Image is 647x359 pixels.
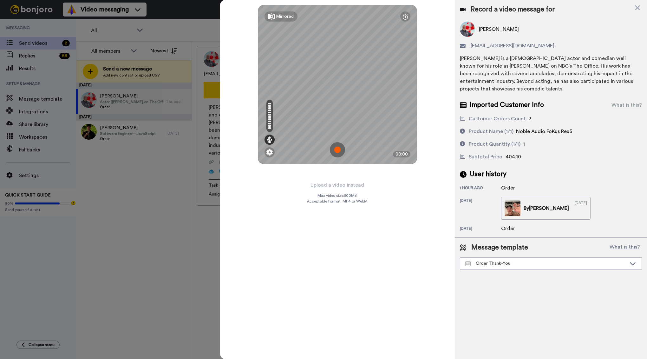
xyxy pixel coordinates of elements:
[505,200,520,216] img: 35cdd85e-faec-4704-8a45-05e66f68dcf4-thumb.jpg
[506,154,521,159] span: 404.10
[470,100,544,110] span: Imported Customer Info
[465,260,626,267] div: Order Thank-You
[469,153,502,161] div: Subtotal Price
[309,181,366,189] button: Upload a video instead
[307,199,368,204] span: Acceptable format: MP4 or WebM
[501,197,591,220] a: By[PERSON_NAME][DATE]
[266,149,273,156] img: ic_gear.svg
[460,198,501,220] div: [DATE]
[460,185,501,192] div: 1 hour ago
[471,42,554,50] span: [EMAIL_ADDRESS][DOMAIN_NAME]
[469,140,520,148] div: Product Quantity (1/1)
[460,55,642,93] div: [PERSON_NAME] is a [DEMOGRAPHIC_DATA] actor and comedian well known for his role as [PERSON_NAME]...
[611,101,642,109] div: What is this?
[465,261,471,266] img: Message-temps.svg
[608,243,642,252] button: What is this?
[330,142,345,157] img: ic_record_start.svg
[516,129,572,134] span: Noble Audio FoKus Rex5
[501,225,533,232] div: Order
[501,184,533,192] div: Order
[470,170,506,179] span: User history
[524,204,569,212] div: By [PERSON_NAME]
[469,128,513,135] div: Product Name (1/1)
[393,151,410,157] div: 00:00
[460,226,501,232] div: [DATE]
[469,115,526,123] div: Customer Orders Count
[318,193,357,198] span: Max video size: 500 MB
[575,200,587,216] div: [DATE]
[471,243,528,252] span: Message template
[528,116,531,121] span: 2
[523,142,525,147] span: 1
